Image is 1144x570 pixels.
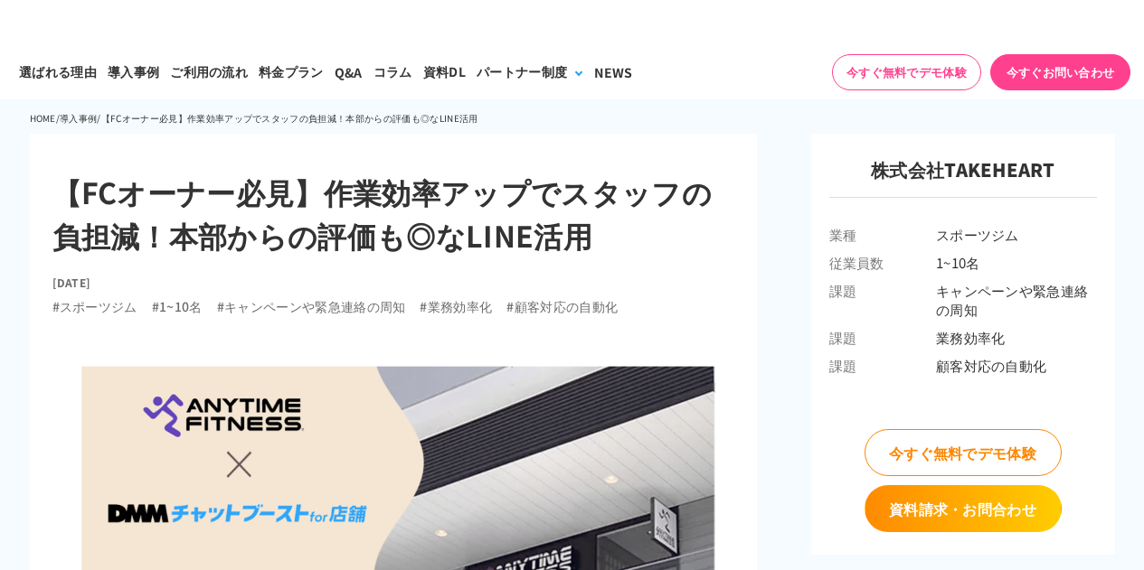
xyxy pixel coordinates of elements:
[589,44,638,99] a: NEWS
[990,54,1130,90] a: 今すぐお問い合わせ
[829,225,936,244] span: 業種
[829,253,936,272] span: 従業員数
[368,44,418,99] a: コラム
[52,275,91,290] time: [DATE]
[477,62,567,81] div: パートナー制度
[418,44,471,99] a: 資料DL
[56,107,60,129] li: /
[420,297,492,316] li: #業務効率化
[936,281,1097,319] span: キャンペーンや緊急連絡の周知
[165,44,253,99] a: ご利用の流れ
[865,485,1062,532] a: 資料請求・お問合わせ
[52,170,734,257] h1: 【FCオーナー必見】作業効率アップでスタッフの負担減！本部からの評価も◎なLINE活用
[101,107,478,129] li: 【FCオーナー必見】作業効率アップでスタッフの負担減！本部からの評価も◎なLINE活用
[217,297,406,316] li: #キャンペーンや緊急連絡の周知
[30,111,56,125] a: HOME
[97,107,100,129] li: /
[936,253,1097,272] span: 1~10名
[152,297,203,316] li: #1~10名
[936,356,1097,375] span: 顧客対応の自動化
[936,328,1097,347] span: 業務効率化
[832,54,981,90] a: 今すぐ無料でデモ体験
[14,44,102,99] a: 選ばれる理由
[829,328,936,347] span: 課題
[329,44,368,99] a: Q&A
[829,156,1097,198] h3: 株式会社TAKEHEART
[60,111,97,125] a: 導入事例
[102,44,165,99] a: 導入事例
[52,297,137,316] li: #スポーツジム
[253,44,329,99] a: 料金プラン
[829,356,936,375] span: 課題
[865,429,1062,476] a: 今すぐ無料でデモ体験
[506,297,618,316] li: #顧客対応の自動化
[829,281,936,319] span: 課題
[936,225,1097,244] span: スポーツジム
